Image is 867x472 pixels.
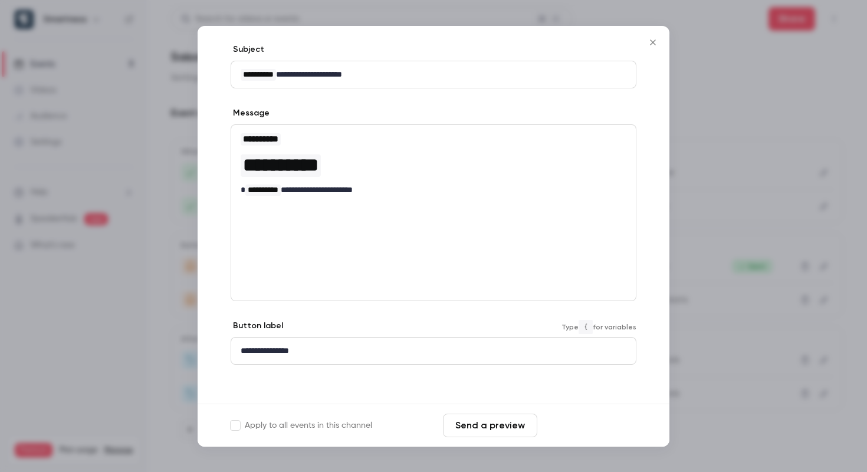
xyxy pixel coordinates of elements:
[231,107,270,119] label: Message
[641,31,665,54] button: Close
[561,320,636,334] span: Type for variables
[542,414,636,437] button: Save changes
[231,61,636,88] div: editor
[231,320,283,332] label: Button label
[443,414,537,437] button: Send a preview
[231,125,636,215] div: editor
[231,44,264,55] label: Subject
[579,320,593,334] code: {
[231,338,636,364] div: editor
[231,420,372,431] label: Apply to all events in this channel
